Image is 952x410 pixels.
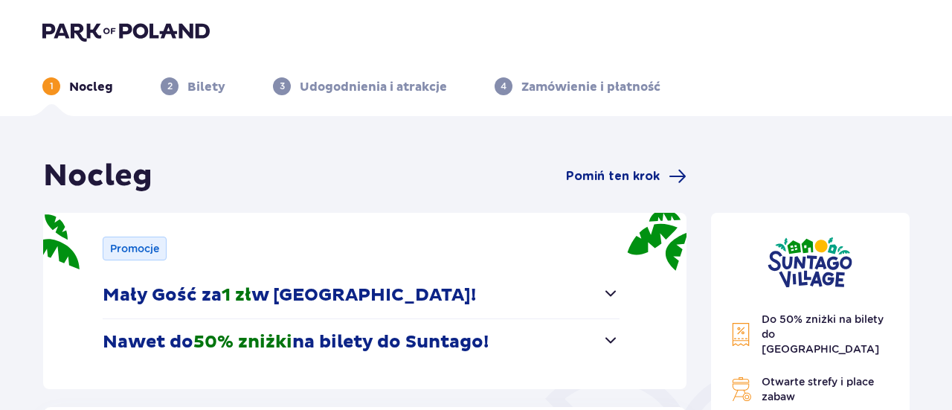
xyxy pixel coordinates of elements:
[729,377,753,401] img: Grill Icon
[42,21,210,42] img: Park of Poland logo
[762,313,884,355] span: Do 50% zniżki na bilety do [GEOGRAPHIC_DATA]
[110,241,159,256] p: Promocje
[69,79,113,95] p: Nocleg
[167,80,173,93] p: 2
[42,77,113,95] div: 1Nocleg
[495,77,660,95] div: 4Zamówienie i płatność
[566,167,686,185] a: Pomiń ten krok
[273,77,447,95] div: 3Udogodnienia i atrakcje
[300,79,447,95] p: Udogodnienia i atrakcje
[729,322,753,347] img: Discount Icon
[187,79,225,95] p: Bilety
[280,80,285,93] p: 3
[501,80,506,93] p: 4
[768,237,852,288] img: Suntago Village
[193,331,292,353] span: 50% zniżki
[50,80,54,93] p: 1
[103,319,620,365] button: Nawet do50% zniżkina bilety do Suntago!
[43,158,152,195] h1: Nocleg
[521,79,660,95] p: Zamówienie i płatność
[762,376,874,403] span: Otwarte strefy i place zabaw
[103,284,476,307] p: Mały Gość za w [GEOGRAPHIC_DATA]!
[103,331,489,353] p: Nawet do na bilety do Suntago!
[222,284,251,307] span: 1 zł
[103,272,620,318] button: Mały Gość za1 złw [GEOGRAPHIC_DATA]!
[566,168,660,185] span: Pomiń ten krok
[161,77,225,95] div: 2Bilety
